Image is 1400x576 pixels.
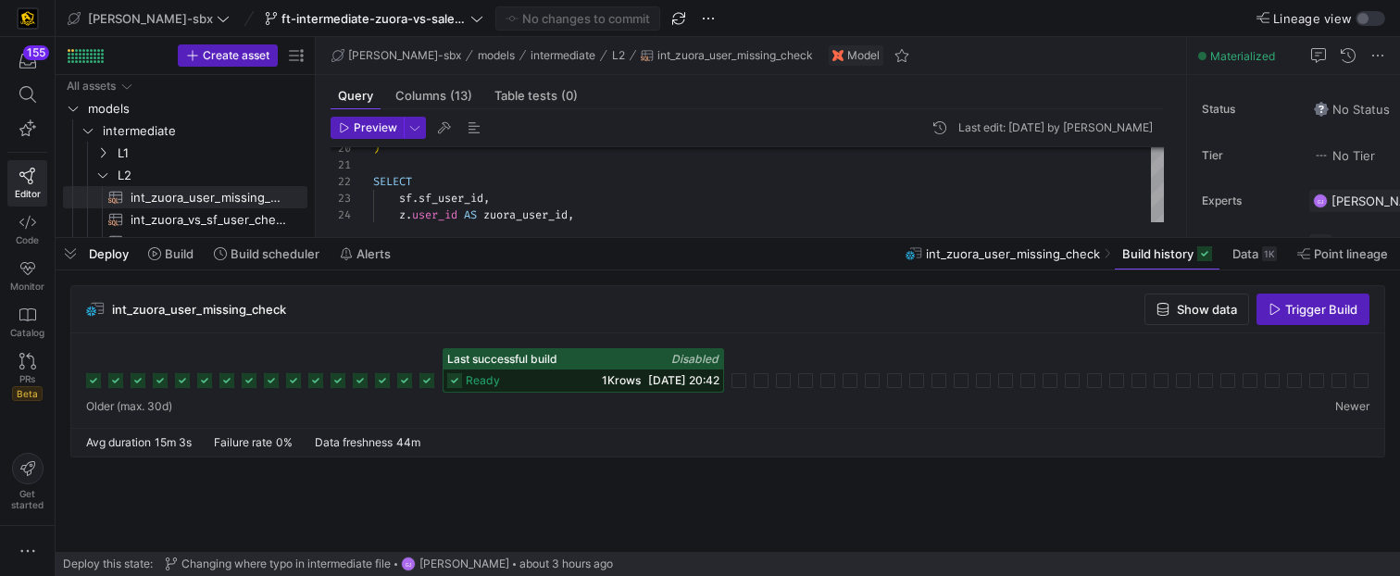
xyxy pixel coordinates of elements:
[160,552,618,576] button: Changing where typo in intermediate fileGJ[PERSON_NAME]about 3 hours ago
[88,98,305,119] span: models
[118,143,305,164] span: L1
[63,142,307,164] div: Press SPACE to select this row.
[63,231,307,253] a: subscriptions_postgres_kafka_joined_view​​​​​​​​​​
[178,44,278,67] button: Create asset
[519,557,613,570] span: about 3 hours ago
[396,435,420,449] span: 44m
[494,90,578,102] span: Table tests
[1314,148,1375,163] span: No Tier
[23,45,49,60] div: 155
[1314,102,1390,117] span: No Status
[1232,246,1258,261] span: Data
[412,207,457,222] span: user_id
[260,6,488,31] button: ft-intermediate-zuora-vs-salesforce-08052025
[1224,238,1285,269] button: Data1K
[399,191,412,206] span: sf
[15,188,41,199] span: Editor
[112,302,286,317] span: int_zuora_user_missing_check
[86,435,151,449] span: Avg duration
[63,6,234,31] button: [PERSON_NAME]-sbx
[399,207,406,222] span: z
[67,80,116,93] div: All assets
[568,207,574,222] span: ,
[140,238,202,269] button: Build
[561,90,578,102] span: (0)
[602,373,641,387] span: 1K rows
[636,44,818,67] button: int_zuora_user_missing_check
[466,374,500,387] span: ready
[406,207,412,222] span: .
[348,49,461,62] span: [PERSON_NAME]-sbx
[657,49,813,62] span: int_zuora_user_missing_check
[231,246,319,261] span: Build scheduler
[63,75,307,97] div: Press SPACE to select this row.
[354,121,397,134] span: Preview
[478,49,515,62] span: models
[131,187,286,208] span: int_zuora_user_missing_check​​​​​​​​​​
[7,3,47,34] a: https://storage.googleapis.com/y42-prod-data-exchange/images/uAsz27BndGEK0hZWDFeOjoxA7jCwgK9jE472...
[1335,400,1369,413] span: Newer
[331,238,399,269] button: Alerts
[206,238,328,269] button: Build scheduler
[7,207,47,253] a: Code
[419,191,483,206] span: sf_user_id
[331,157,351,173] div: 21
[483,191,490,206] span: ,
[1202,103,1294,116] span: Status
[443,348,724,393] button: Last successful buildDisabledready1Krows[DATE] 20:42
[401,557,416,571] div: GJ
[63,231,307,253] div: Press SPACE to select this row.
[63,119,307,142] div: Press SPACE to select this row.
[526,44,600,67] button: intermediate
[63,208,307,231] a: int_zuora_vs_sf_user_check​​​​​​​​​​
[118,165,305,186] span: L2
[1202,149,1294,162] span: Tier
[7,44,47,78] button: 155
[648,373,719,387] span: [DATE] 20:42
[315,435,393,449] span: Data freshness
[7,253,47,299] a: Monitor
[450,90,472,102] span: (13)
[612,49,625,62] span: L2
[11,488,44,510] span: Get started
[1314,246,1388,261] span: Point lineage
[419,557,509,570] span: [PERSON_NAME]
[356,246,391,261] span: Alerts
[7,160,47,207] a: Editor
[832,50,844,61] img: undefined
[63,164,307,186] div: Press SPACE to select this row.
[607,44,630,67] button: L2
[1114,238,1220,269] button: Build history
[1309,97,1394,121] button: No statusNo Status
[847,49,880,62] span: Model
[671,352,719,366] span: Disabled
[1314,102,1329,117] img: No status
[1144,294,1249,325] button: Show data
[958,121,1153,134] div: Last edit: [DATE] by [PERSON_NAME]
[1256,294,1369,325] button: Trigger Build
[473,44,519,67] button: models
[331,190,351,207] div: 23
[447,353,557,366] span: Last successful build
[331,207,351,223] div: 24
[1273,11,1352,26] span: Lineage view
[331,117,404,139] button: Preview
[19,9,37,28] img: https://storage.googleapis.com/y42-prod-data-exchange/images/uAsz27BndGEK0hZWDFeOjoxA7jCwgK9jE472...
[63,557,153,570] span: Deploy this state:
[464,207,477,222] span: AS
[131,232,286,253] span: subscriptions_postgres_kafka_joined_view​​​​​​​​​​
[86,400,172,413] span: Older (max. 30d)
[1314,148,1329,163] img: No tier
[331,173,351,190] div: 22
[276,435,293,449] span: 0%
[214,435,272,449] span: Failure rate
[1289,238,1396,269] button: Point lineage
[373,174,412,189] span: SELECT
[165,246,194,261] span: Build
[10,281,44,292] span: Monitor
[338,90,373,102] span: Query
[63,186,307,208] div: Press SPACE to select this row.
[7,299,47,345] a: Catalog
[181,557,391,570] span: Changing where typo in intermediate file
[483,207,568,222] span: zuora_user_id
